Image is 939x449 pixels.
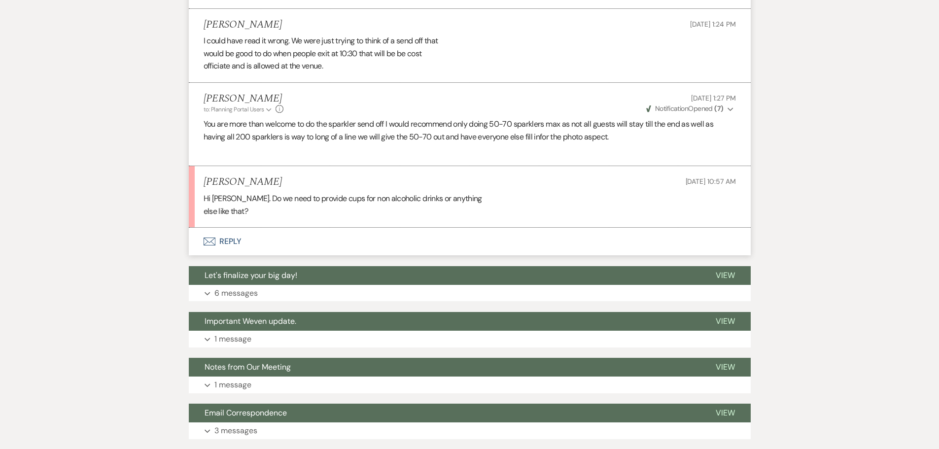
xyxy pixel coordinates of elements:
[204,35,736,72] div: I could have read it wrong. We were just trying to think of a send off that would be good to do w...
[686,177,736,186] span: [DATE] 10:57 AM
[205,408,287,418] span: Email Correspondence
[716,362,735,372] span: View
[205,270,297,280] span: Let's finalize your big day!
[189,312,700,331] button: Important Weven update.
[700,358,751,377] button: View
[204,118,736,143] p: You are more than welcome to do the sparkler send off I would recommend only doing 50-70 sparkler...
[205,362,291,372] span: Notes from Our Meeting
[189,228,751,255] button: Reply
[214,287,258,300] p: 6 messages
[205,316,296,326] span: Important Weven update.
[204,176,282,188] h5: [PERSON_NAME]
[716,408,735,418] span: View
[204,105,274,114] button: to: Planning Portal Users
[655,104,688,113] span: Notification
[204,93,284,105] h5: [PERSON_NAME]
[645,104,736,114] button: NotificationOpened (7)
[716,270,735,280] span: View
[700,404,751,422] button: View
[214,333,251,345] p: 1 message
[189,331,751,347] button: 1 message
[189,358,700,377] button: Notes from Our Meeting
[214,424,257,437] p: 3 messages
[189,285,751,302] button: 6 messages
[700,266,751,285] button: View
[204,19,282,31] h5: [PERSON_NAME]
[691,94,735,103] span: [DATE] 1:27 PM
[204,105,264,113] span: to: Planning Portal Users
[189,377,751,393] button: 1 message
[690,20,735,29] span: [DATE] 1:24 PM
[646,104,724,113] span: Opened
[214,379,251,391] p: 1 message
[204,192,736,217] div: Hi [PERSON_NAME]. Do we need to provide cups for non alcoholic drinks or anything else like that?
[189,404,700,422] button: Email Correspondence
[700,312,751,331] button: View
[714,104,723,113] strong: ( 7 )
[189,266,700,285] button: Let's finalize your big day!
[189,422,751,439] button: 3 messages
[716,316,735,326] span: View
